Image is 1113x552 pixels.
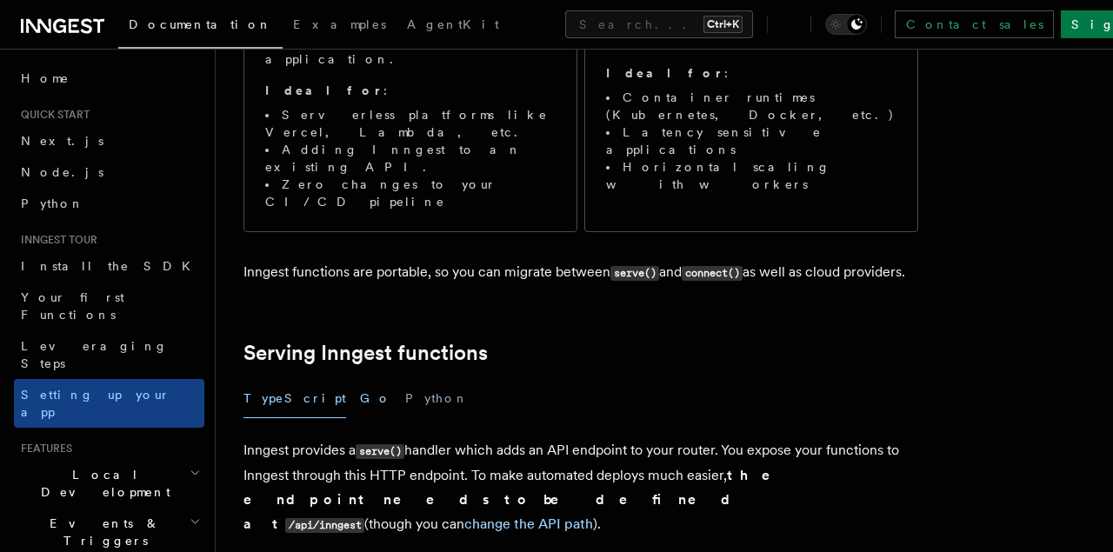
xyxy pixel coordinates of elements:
[407,17,499,31] span: AgentKit
[243,341,488,365] a: Serving Inngest functions
[283,5,397,47] a: Examples
[703,16,743,33] kbd: Ctrl+K
[21,196,84,210] span: Python
[14,379,204,428] a: Setting up your app
[14,188,204,219] a: Python
[243,438,918,537] p: Inngest provides a handler which adds an API endpoint to your router. You expose your functions t...
[356,444,404,459] code: serve()
[397,5,510,47] a: AgentKit
[464,515,593,532] a: change the API path
[14,63,204,94] a: Home
[606,66,724,80] strong: Ideal for
[243,379,346,418] button: TypeScript
[14,466,190,501] span: Local Development
[606,123,896,158] li: Latency sensitive applications
[293,17,386,31] span: Examples
[606,158,896,193] li: Horizontal scaling with workers
[243,260,918,285] p: Inngest functions are portable, so you can migrate between and as well as cloud providers.
[606,64,896,82] p: :
[265,82,556,99] p: :
[14,108,90,122] span: Quick start
[21,134,103,148] span: Next.js
[265,141,556,176] li: Adding Inngest to an existing API.
[21,165,103,179] span: Node.js
[21,339,168,370] span: Leveraging Steps
[265,83,383,97] strong: Ideal for
[14,330,204,379] a: Leveraging Steps
[14,515,190,549] span: Events & Triggers
[243,467,795,532] strong: the endpoint needs to be defined at
[129,17,272,31] span: Documentation
[21,290,124,322] span: Your first Functions
[610,266,659,281] code: serve()
[265,176,556,210] li: Zero changes to your CI/CD pipeline
[21,70,70,87] span: Home
[14,233,97,247] span: Inngest tour
[21,388,170,419] span: Setting up your app
[682,266,743,281] code: connect()
[825,14,867,35] button: Toggle dark mode
[895,10,1054,38] a: Contact sales
[14,250,204,282] a: Install the SDK
[21,259,201,273] span: Install the SDK
[14,282,204,330] a: Your first Functions
[14,442,72,456] span: Features
[265,106,556,141] li: Serverless platforms like Vercel, Lambda, etc.
[565,10,753,38] button: Search...Ctrl+K
[14,125,204,156] a: Next.js
[405,379,469,418] button: Python
[360,379,391,418] button: Go
[285,518,364,533] code: /api/inngest
[606,89,896,123] li: Container runtimes (Kubernetes, Docker, etc.)
[14,156,204,188] a: Node.js
[118,5,283,49] a: Documentation
[14,459,204,508] button: Local Development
